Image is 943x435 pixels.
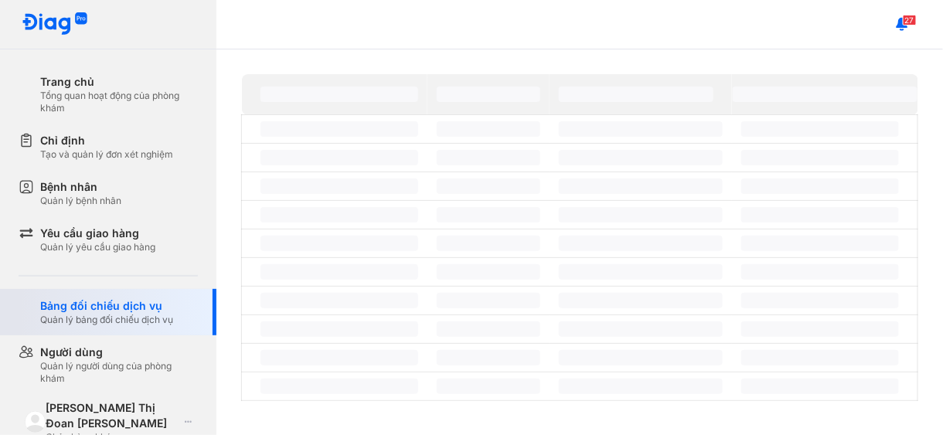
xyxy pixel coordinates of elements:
[559,293,723,308] span: ‌
[40,226,155,241] div: Yêu cầu giao hàng
[741,207,899,223] span: ‌
[559,121,723,137] span: ‌
[437,350,540,365] span: ‌
[40,195,121,207] div: Quản lý bệnh nhân
[260,293,418,308] span: ‌
[437,121,540,137] span: ‌
[741,178,899,194] span: ‌
[437,321,540,337] span: ‌
[40,298,173,314] div: Bảng đối chiếu dịch vụ
[733,87,917,102] span: ‌
[559,264,723,280] span: ‌
[437,264,540,280] span: ‌
[559,350,723,365] span: ‌
[40,74,198,90] div: Trang chủ
[260,379,418,394] span: ‌
[559,236,723,251] span: ‌
[741,321,899,337] span: ‌
[437,150,540,165] span: ‌
[40,90,198,114] div: Tổng quan hoạt động của phòng khám
[741,350,899,365] span: ‌
[741,264,899,280] span: ‌
[559,207,723,223] span: ‌
[741,121,899,137] span: ‌
[260,150,418,165] span: ‌
[260,236,418,251] span: ‌
[40,241,155,253] div: Quản lý yêu cầu giao hàng
[741,379,899,394] span: ‌
[40,314,173,326] div: Quản lý bảng đối chiếu dịch vụ
[260,350,418,365] span: ‌
[46,400,179,431] div: [PERSON_NAME] Thị Đoan [PERSON_NAME]
[260,178,418,194] span: ‌
[437,87,540,102] span: ‌
[25,411,46,432] img: logo
[260,121,418,137] span: ‌
[437,207,540,223] span: ‌
[559,379,723,394] span: ‌
[559,321,723,337] span: ‌
[741,236,899,251] span: ‌
[22,12,88,36] img: logo
[437,293,540,308] span: ‌
[437,178,540,194] span: ‌
[40,345,198,360] div: Người dùng
[260,87,418,102] span: ‌
[559,178,723,194] span: ‌
[903,15,917,25] span: 27
[559,87,714,102] span: ‌
[40,148,173,161] div: Tạo và quản lý đơn xét nghiệm
[437,379,540,394] span: ‌
[260,321,418,337] span: ‌
[260,207,418,223] span: ‌
[260,264,418,280] span: ‌
[40,360,198,385] div: Quản lý người dùng của phòng khám
[741,293,899,308] span: ‌
[559,150,723,165] span: ‌
[741,150,899,165] span: ‌
[40,133,173,148] div: Chỉ định
[437,236,540,251] span: ‌
[40,179,121,195] div: Bệnh nhân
